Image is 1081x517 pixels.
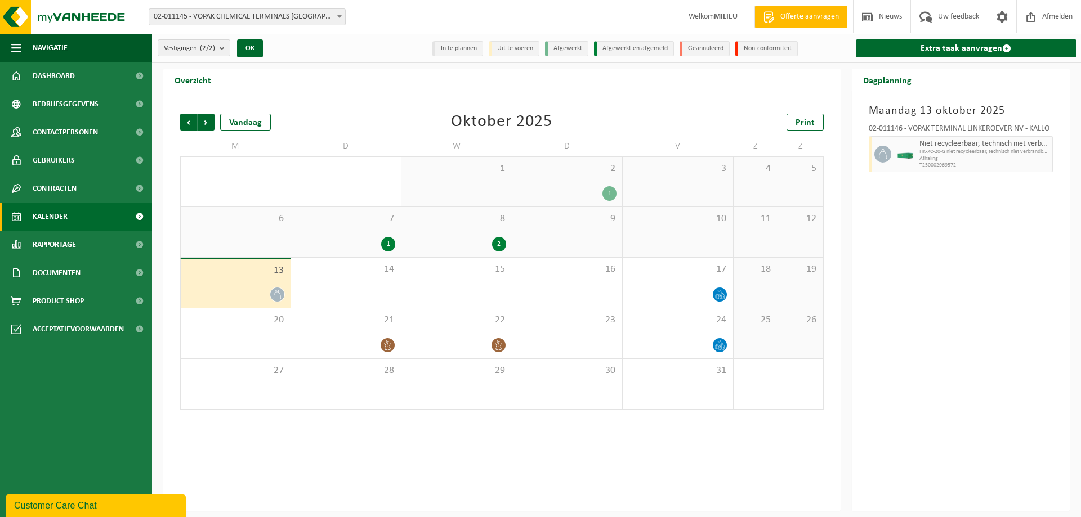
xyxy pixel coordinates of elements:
img: HK-XC-20-GN-00 [897,150,914,159]
span: 31 [628,365,727,377]
h2: Dagplanning [852,69,923,91]
span: 6 [186,213,285,225]
li: In te plannen [432,41,483,56]
span: Rapportage [33,231,76,259]
span: Bedrijfsgegevens [33,90,99,118]
span: 13 [186,264,285,277]
span: Afhaling [919,155,1050,162]
count: (2/2) [200,44,215,52]
span: 3 [628,163,727,175]
span: 12 [784,213,817,225]
span: 25 [739,314,772,326]
span: Offerte aanvragen [778,11,842,23]
td: V [623,136,734,156]
td: D [512,136,623,156]
span: Navigatie [33,34,68,62]
li: Non-conformiteit [735,41,798,56]
span: Acceptatievoorwaarden [33,315,124,343]
span: Gebruikers [33,146,75,174]
a: Offerte aanvragen [754,6,847,28]
span: 23 [518,314,617,326]
h2: Overzicht [163,69,222,91]
span: 18 [739,263,772,276]
iframe: chat widget [6,492,188,517]
td: W [401,136,512,156]
h3: Maandag 13 oktober 2025 [869,102,1053,119]
li: Geannuleerd [680,41,730,56]
span: Dashboard [33,62,75,90]
span: 22 [407,314,506,326]
div: Oktober 2025 [451,114,552,131]
span: 4 [739,163,772,175]
span: Volgende [198,114,215,131]
span: 7 [297,213,396,225]
td: D [291,136,402,156]
span: Product Shop [33,287,84,315]
div: 2 [492,237,506,251]
span: 8 [407,213,506,225]
span: 17 [628,263,727,276]
div: Vandaag [220,114,271,131]
button: Vestigingen(2/2) [158,39,230,56]
span: 02-011145 - VOPAK CHEMICAL TERMINALS BELGIUM ACS - ANTWERPEN [149,9,345,25]
span: T250002969572 [919,162,1050,169]
span: 30 [518,365,617,377]
span: 28 [297,365,396,377]
span: 15 [407,263,506,276]
span: 27 [186,365,285,377]
div: 1 [602,186,617,201]
span: 11 [739,213,772,225]
span: Vestigingen [164,40,215,57]
span: HK-XC-20-G niet recycleerbaar, technisch niet verbrandbaar a [919,149,1050,155]
li: Afgewerkt en afgemeld [594,41,674,56]
td: M [180,136,291,156]
span: Documenten [33,259,81,287]
li: Uit te voeren [489,41,539,56]
div: 1 [381,237,395,251]
span: 19 [784,263,817,276]
span: 9 [518,213,617,225]
span: Print [796,118,815,127]
span: 21 [297,314,396,326]
span: 1 [407,163,506,175]
span: Contactpersonen [33,118,98,146]
span: 16 [518,263,617,276]
span: Kalender [33,203,68,231]
span: 29 [407,365,506,377]
span: Vorige [180,114,197,131]
td: Z [778,136,823,156]
span: 14 [297,263,396,276]
a: Print [787,114,824,131]
span: 2 [518,163,617,175]
span: 5 [784,163,817,175]
span: Contracten [33,174,77,203]
span: 20 [186,314,285,326]
span: Niet recycleerbaar, technisch niet verbrandbaar afval (brandbaar) [919,140,1050,149]
a: Extra taak aanvragen [856,39,1077,57]
span: 24 [628,314,727,326]
button: OK [237,39,263,57]
span: 10 [628,213,727,225]
div: 02-011146 - VOPAK TERMINAL LINKEROEVER NV - KALLO [869,125,1053,136]
li: Afgewerkt [545,41,588,56]
strong: MILIEU [714,12,738,21]
span: 26 [784,314,817,326]
td: Z [734,136,779,156]
span: 02-011145 - VOPAK CHEMICAL TERMINALS BELGIUM ACS - ANTWERPEN [149,8,346,25]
